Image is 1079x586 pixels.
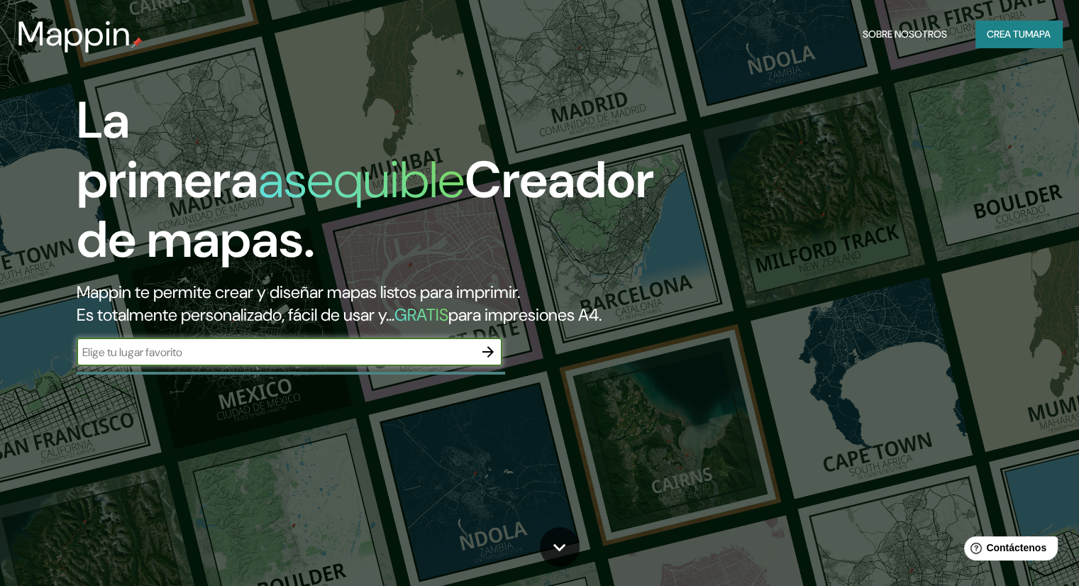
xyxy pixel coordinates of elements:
[17,11,131,56] font: Mappin
[77,304,394,326] font: Es totalmente personalizado, fácil de usar y...
[1025,28,1051,40] font: mapa
[131,37,143,48] img: pin de mapeo
[975,21,1062,48] button: Crea tumapa
[77,344,474,360] input: Elige tu lugar favorito
[77,87,258,213] font: La primera
[394,304,448,326] font: GRATIS
[448,304,602,326] font: para impresiones A4.
[863,28,947,40] font: Sobre nosotros
[258,147,465,213] font: asequible
[857,21,953,48] button: Sobre nosotros
[953,531,1063,570] iframe: Lanzador de widgets de ayuda
[77,281,520,303] font: Mappin te permite crear y diseñar mapas listos para imprimir.
[987,28,1025,40] font: Crea tu
[77,147,654,272] font: Creador de mapas.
